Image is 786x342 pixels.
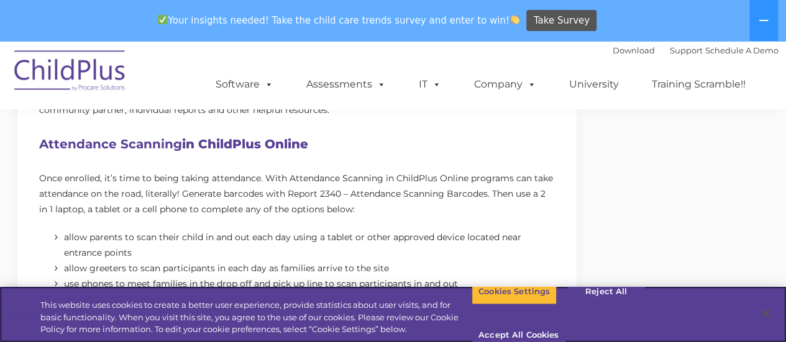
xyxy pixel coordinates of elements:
[203,72,286,97] a: Software
[64,230,555,261] li: allow parents to scan their child in and out each day using a tablet or other approved device loc...
[526,10,596,32] a: Take Survey
[613,45,779,55] font: |
[705,45,779,55] a: Schedule A Demo
[670,45,703,55] a: Support
[567,279,645,305] button: Reject All
[158,15,167,24] img: ✅
[613,45,655,55] a: Download
[153,8,525,32] span: Your insights needed! Take the child care trends survey and enter to win!
[39,133,555,155] h2: in ChildPlus Online
[294,72,398,97] a: Assessments
[39,171,555,217] p: Once enrolled, it’s time to being taking attendance. With Attendance Scanning in ChildPlus Online...
[64,261,555,276] li: allow greeters to scan participants in each day as families arrive to the site
[557,72,631,97] a: University
[472,279,557,305] button: Cookies Settings
[406,72,454,97] a: IT
[64,276,555,292] li: use phones to meet families in the drop off and pick up line to scan participants in and out
[8,42,132,104] img: ChildPlus by Procare Solutions
[510,15,519,24] img: 👏
[40,299,472,336] div: This website uses cookies to create a better user experience, provide statistics about user visit...
[534,10,590,32] span: Take Survey
[752,300,780,327] button: Close
[462,72,549,97] a: Company
[639,72,758,97] a: Training Scramble!!
[39,137,182,151] strong: Attendance Scanning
